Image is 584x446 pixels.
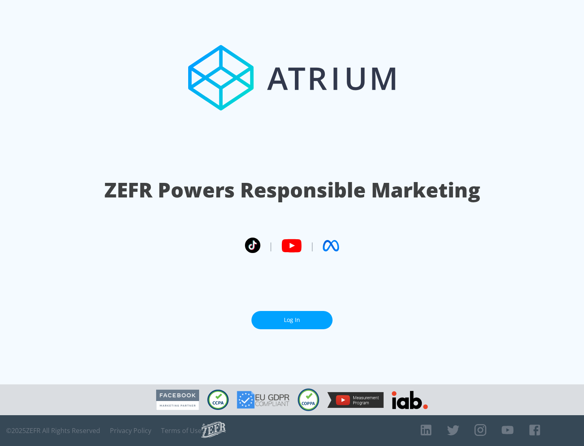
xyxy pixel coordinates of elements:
img: IAB [392,391,428,409]
img: YouTube Measurement Program [327,392,384,408]
a: Log In [251,311,333,329]
h1: ZEFR Powers Responsible Marketing [104,176,480,204]
img: GDPR Compliant [237,391,290,409]
span: | [268,240,273,252]
a: Privacy Policy [110,427,151,435]
img: CCPA Compliant [207,390,229,410]
a: Terms of Use [161,427,202,435]
span: | [310,240,315,252]
img: COPPA Compliant [298,388,319,411]
img: Facebook Marketing Partner [156,390,199,410]
span: © 2025 ZEFR All Rights Reserved [6,427,100,435]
